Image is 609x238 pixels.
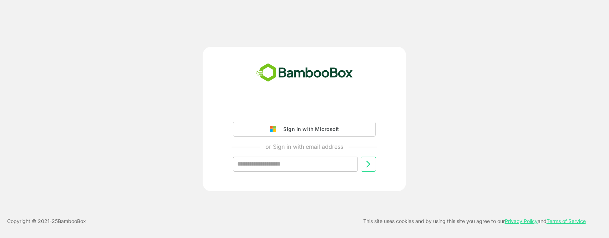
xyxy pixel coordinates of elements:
[270,126,280,132] img: google
[363,217,586,226] p: This site uses cookies and by using this site you agree to our and
[505,218,538,224] a: Privacy Policy
[252,61,357,85] img: bamboobox
[7,217,86,226] p: Copyright © 2021- 25 BambooBox
[265,142,343,151] p: or Sign in with email address
[233,122,376,137] button: Sign in with Microsoft
[547,218,586,224] a: Terms of Service
[280,125,339,134] div: Sign in with Microsoft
